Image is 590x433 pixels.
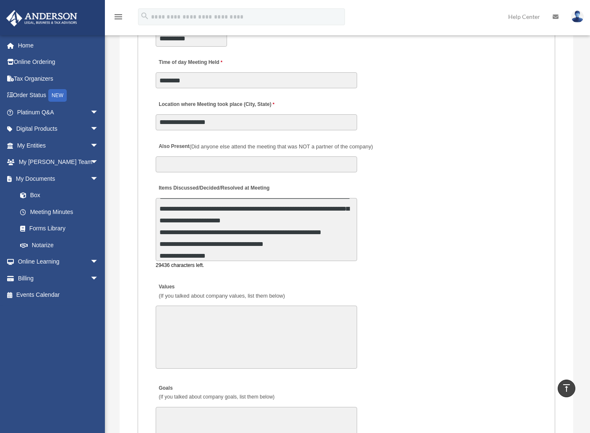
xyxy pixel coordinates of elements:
[48,89,67,102] div: NEW
[6,287,111,304] a: Events Calendar
[4,10,80,26] img: Anderson Advisors Platinum Portal
[6,87,111,104] a: Order StatusNEW
[140,11,149,21] i: search
[12,237,111,253] a: Notarize
[6,54,111,71] a: Online Ordering
[90,104,107,121] span: arrow_drop_down
[159,394,274,400] span: (If you talked about company goals, list them below)
[156,383,277,403] label: Goals
[90,270,107,287] span: arrow_drop_down
[90,121,107,138] span: arrow_drop_down
[6,37,111,54] a: Home
[6,137,111,154] a: My Entitiesarrow_drop_down
[12,203,107,220] a: Meeting Minutes
[156,281,287,301] label: Values
[156,141,375,152] label: Also Present
[90,137,107,154] span: arrow_drop_down
[12,187,111,204] a: Box
[6,70,111,87] a: Tax Organizers
[561,383,572,393] i: vertical_align_top
[190,143,373,150] span: (Did anyone else attend the meeting that was NOT a partner of the company)
[156,183,272,194] label: Items Discussed/Decided/Resolved at Meeting
[113,12,123,22] i: menu
[159,293,285,299] span: (If you talked about company values, list them below)
[113,15,123,22] a: menu
[571,11,584,23] img: User Pic
[558,380,575,397] a: vertical_align_top
[90,170,107,187] span: arrow_drop_down
[12,220,111,237] a: Forms Library
[156,261,357,270] div: 29436 characters left.
[90,253,107,271] span: arrow_drop_down
[6,121,111,137] a: Digital Productsarrow_drop_down
[156,99,277,110] label: Location where Meeting took place (City, State)
[6,154,111,171] a: My [PERSON_NAME] Teamarrow_drop_down
[156,57,235,69] label: Time of day Meeting Held
[6,170,111,187] a: My Documentsarrow_drop_down
[6,270,111,287] a: Billingarrow_drop_down
[6,253,111,270] a: Online Learningarrow_drop_down
[90,154,107,171] span: arrow_drop_down
[6,104,111,121] a: Platinum Q&Aarrow_drop_down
